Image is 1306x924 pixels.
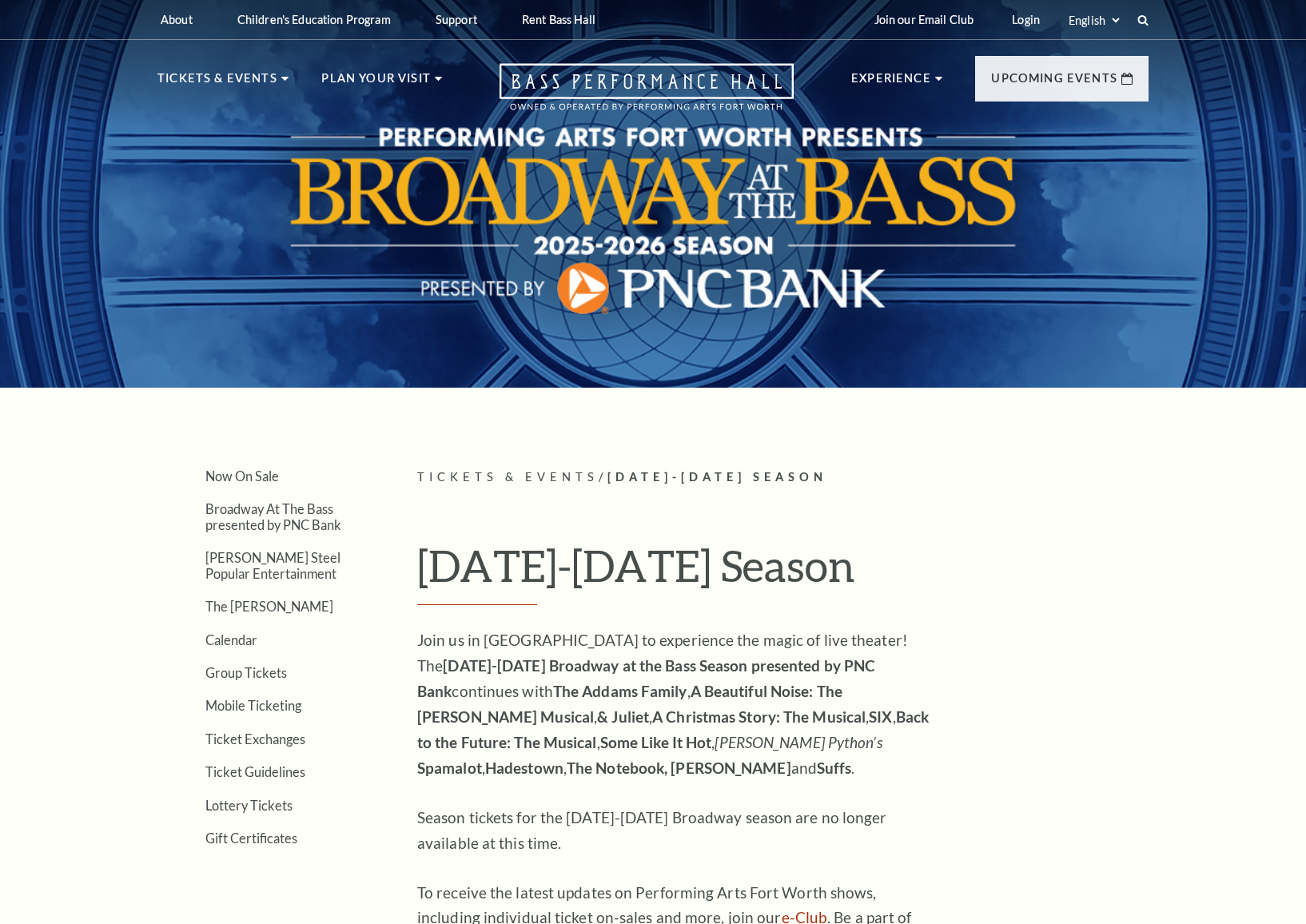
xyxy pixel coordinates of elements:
a: Calendar [205,632,257,647]
a: Group Tickets [205,665,287,680]
em: [PERSON_NAME] Python’s [715,733,882,751]
p: Rent Bass Hall [522,13,595,26]
p: Season tickets for the [DATE]-[DATE] Broadway season are no longer available at this time. [417,805,937,856]
a: Lottery Tickets [205,798,293,813]
strong: Hadestown [485,759,563,777]
a: [PERSON_NAME] Steel Popular Entertainment [205,550,340,580]
p: About [161,13,193,26]
strong: Back to the Future: The Musical [417,707,929,751]
span: [DATE]-[DATE] Season [607,470,827,484]
strong: A Beautiful Noise: The [PERSON_NAME] Musical [417,682,842,726]
p: Join us in [GEOGRAPHIC_DATA] to experience the magic of live theater! The continues with , , , , ... [417,627,937,781]
a: Ticket Guidelines [205,764,305,779]
a: Gift Certificates [205,830,297,846]
strong: The Addams Family [553,682,687,700]
a: Mobile Ticketing [205,698,301,713]
p: Children's Education Program [237,13,391,26]
strong: & Juliet [597,707,649,726]
p: Tickets & Events [157,69,277,98]
p: Support [436,13,477,26]
strong: [DATE]-[DATE] Broadway at the Bass Season presented by PNC Bank [417,656,875,700]
strong: The Notebook, [PERSON_NAME] [567,759,791,777]
strong: SIX [869,707,892,726]
strong: Some Like It Hot [600,733,712,751]
span: Tickets & Events [417,470,599,484]
p: / [417,468,1149,488]
h1: [DATE]-[DATE] Season [417,540,1149,605]
strong: Suffs [817,759,852,777]
a: Ticket Exchanges [205,731,305,747]
p: Plan Your Visit [321,69,431,98]
a: Broadway At The Bass presented by PNC Bank [205,501,341,532]
p: Experience [851,69,931,98]
p: Upcoming Events [991,69,1117,98]
a: The [PERSON_NAME] [205,599,333,614]
strong: A Christmas Story: The Musical [652,707,866,726]
strong: Spamalot [417,759,482,777]
a: Now On Sale [205,468,279,484]
select: Select: [1065,13,1122,28]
